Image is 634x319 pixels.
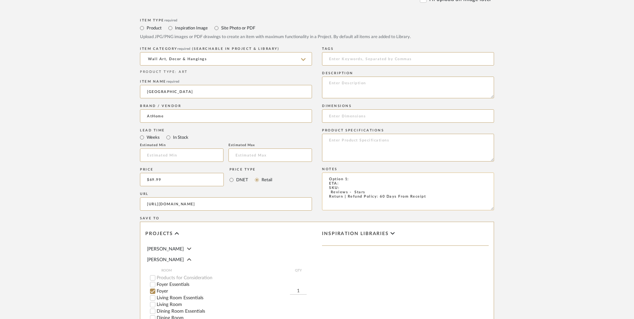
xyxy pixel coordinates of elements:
div: Estimated Max [228,143,312,147]
label: Retail [261,176,272,184]
div: Tags [322,47,494,51]
div: Item Type [140,18,494,22]
input: Enter DNET Price [140,173,224,186]
input: Enter Keywords, Separated by Commas [322,52,494,66]
label: Weeks [146,134,160,141]
div: ITEM CATEGORY [140,47,312,51]
div: PRODUCT TYPE [140,70,312,75]
label: Inspiration Image [174,24,208,32]
div: Price [140,168,224,172]
div: Price Type [229,168,272,172]
span: QTY [290,268,307,273]
input: Estimated Min [140,148,223,162]
label: DNET [235,176,248,184]
span: Inspiration libraries [322,231,389,237]
div: Description [322,71,494,75]
div: Dimensions [322,104,494,108]
span: : ART [175,70,188,74]
div: Item name [140,80,312,84]
span: required [177,47,190,50]
span: required [166,80,179,83]
input: Enter Dimensions [322,109,494,123]
input: Estimated Max [228,148,312,162]
span: [PERSON_NAME] [147,257,184,262]
span: required [164,19,177,22]
mat-radio-group: Select item type [140,24,494,32]
label: Product [146,24,162,32]
label: Foyer Essentials [157,282,312,287]
label: In Stock [172,134,188,141]
label: Living Room [157,302,312,307]
span: Projects [145,231,173,237]
input: Unknown [140,109,312,123]
label: Foyer [157,289,290,294]
span: (Searchable in Project & Library) [192,47,280,50]
input: Enter URL [140,197,312,211]
div: Save To [140,216,494,220]
label: Dining Room Essentials [157,309,312,314]
input: Type a category to search and select [140,52,312,66]
span: ROOM [161,268,290,273]
div: URL [140,192,312,196]
div: Notes [322,167,494,171]
mat-radio-group: Select item type [140,133,312,141]
mat-radio-group: Select price type [229,173,272,186]
div: Estimated Min [140,143,223,147]
div: Lead Time [140,128,312,132]
label: Living Room Essentials [157,296,312,300]
div: Brand / Vendor [140,104,312,108]
input: Enter Name [140,85,312,98]
div: Product Specifications [322,128,494,132]
label: Site Photo or PDF [220,24,255,32]
span: [PERSON_NAME] [147,247,184,251]
div: Upload JPG/PNG images or PDF drawings to create an item with maximum functionality in a Project. ... [140,34,494,40]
